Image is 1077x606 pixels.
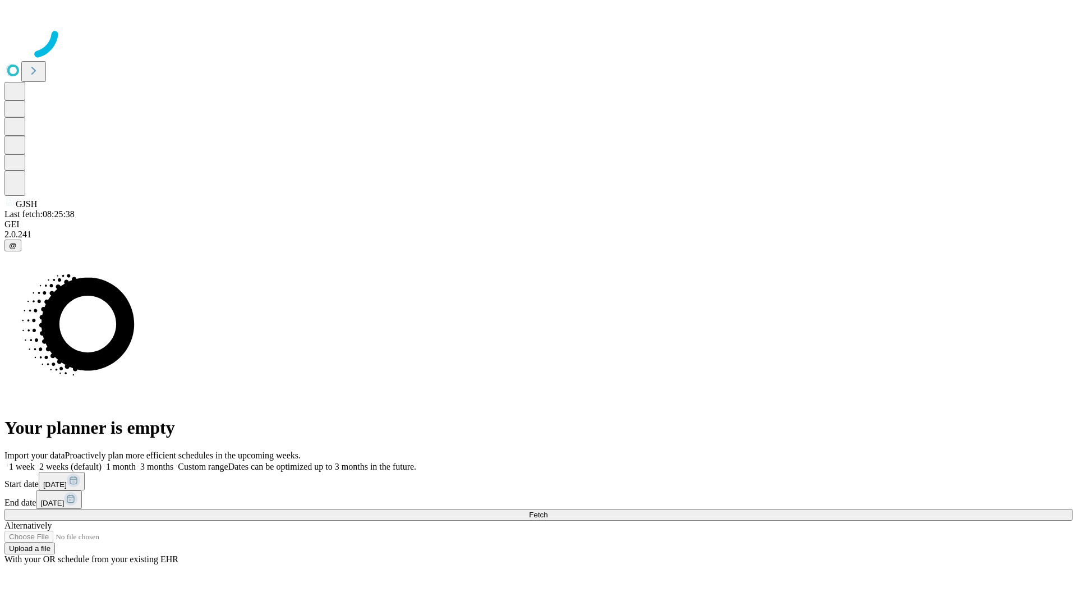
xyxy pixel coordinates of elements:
[140,462,173,471] span: 3 months
[228,462,416,471] span: Dates can be optimized up to 3 months in the future.
[106,462,136,471] span: 1 month
[9,241,17,250] span: @
[4,554,178,564] span: With your OR schedule from your existing EHR
[4,490,1073,509] div: End date
[39,472,85,490] button: [DATE]
[529,511,547,519] span: Fetch
[43,480,67,489] span: [DATE]
[4,240,21,251] button: @
[39,462,102,471] span: 2 weeks (default)
[4,209,75,219] span: Last fetch: 08:25:38
[178,462,228,471] span: Custom range
[4,521,52,530] span: Alternatively
[4,472,1073,490] div: Start date
[4,219,1073,229] div: GEI
[16,199,37,209] span: GJSH
[4,229,1073,240] div: 2.0.241
[9,462,35,471] span: 1 week
[4,509,1073,521] button: Fetch
[4,543,55,554] button: Upload a file
[36,490,82,509] button: [DATE]
[40,499,64,507] span: [DATE]
[65,451,301,460] span: Proactively plan more efficient schedules in the upcoming weeks.
[4,417,1073,438] h1: Your planner is empty
[4,451,65,460] span: Import your data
